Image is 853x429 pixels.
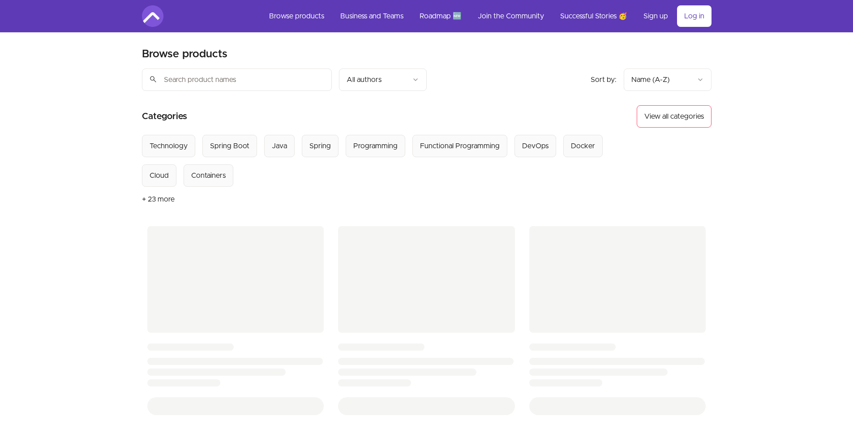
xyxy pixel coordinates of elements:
span: Sort by: [591,76,617,83]
nav: Main [262,5,712,27]
a: Successful Stories 🥳 [553,5,634,27]
button: + 23 more [142,187,175,212]
span: search [149,73,157,86]
a: Business and Teams [333,5,411,27]
div: Cloud [150,170,169,181]
a: Browse products [262,5,331,27]
h2: Browse products [142,47,227,61]
button: Filter by author [339,69,427,91]
div: Programming [353,141,398,151]
a: Sign up [636,5,675,27]
div: Technology [150,141,188,151]
img: Amigoscode logo [142,5,163,27]
a: Join the Community [471,5,551,27]
div: Containers [191,170,226,181]
button: View all categories [637,105,712,128]
div: Functional Programming [420,141,500,151]
div: Spring [309,141,331,151]
input: Search product names [142,69,332,91]
div: Docker [571,141,595,151]
h2: Categories [142,105,187,128]
div: DevOps [522,141,549,151]
a: Log in [677,5,712,27]
button: Product sort options [624,69,712,91]
div: Java [272,141,287,151]
a: Roadmap 🆕 [412,5,469,27]
div: Spring Boot [210,141,249,151]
